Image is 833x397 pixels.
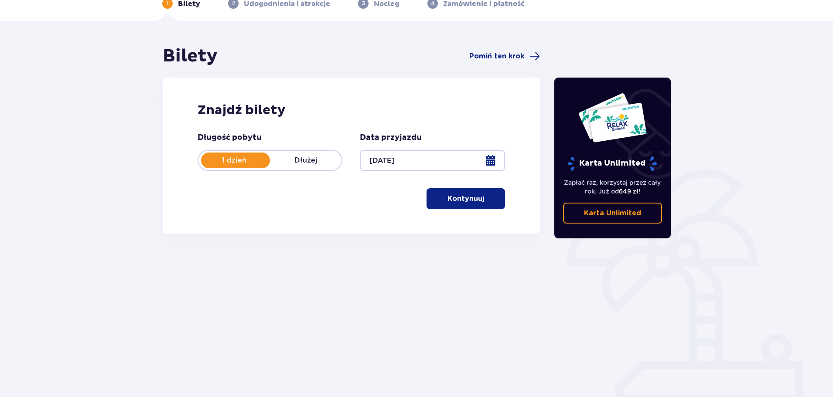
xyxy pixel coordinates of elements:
h1: Bilety [163,45,218,67]
p: Kontynuuj [447,194,484,204]
p: Data przyjazdu [360,132,422,143]
a: Pomiń ten krok [469,51,540,61]
p: Zapłać raz, korzystaj przez cały rok. Już od ! [563,178,662,196]
span: 649 zł [619,188,638,195]
p: Karta Unlimited [567,156,658,171]
p: Dłużej [270,156,341,165]
p: Karta Unlimited [584,208,641,218]
img: Dwie karty całoroczne do Suntago z napisem 'UNLIMITED RELAX', na białym tle z tropikalnymi liśćmi... [578,92,647,143]
a: Karta Unlimited [563,203,662,224]
h2: Znajdź bilety [198,102,505,119]
p: 1 dzień [198,156,270,165]
button: Kontynuuj [427,188,505,209]
span: Pomiń ten krok [469,51,524,61]
p: Długość pobytu [198,132,262,143]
